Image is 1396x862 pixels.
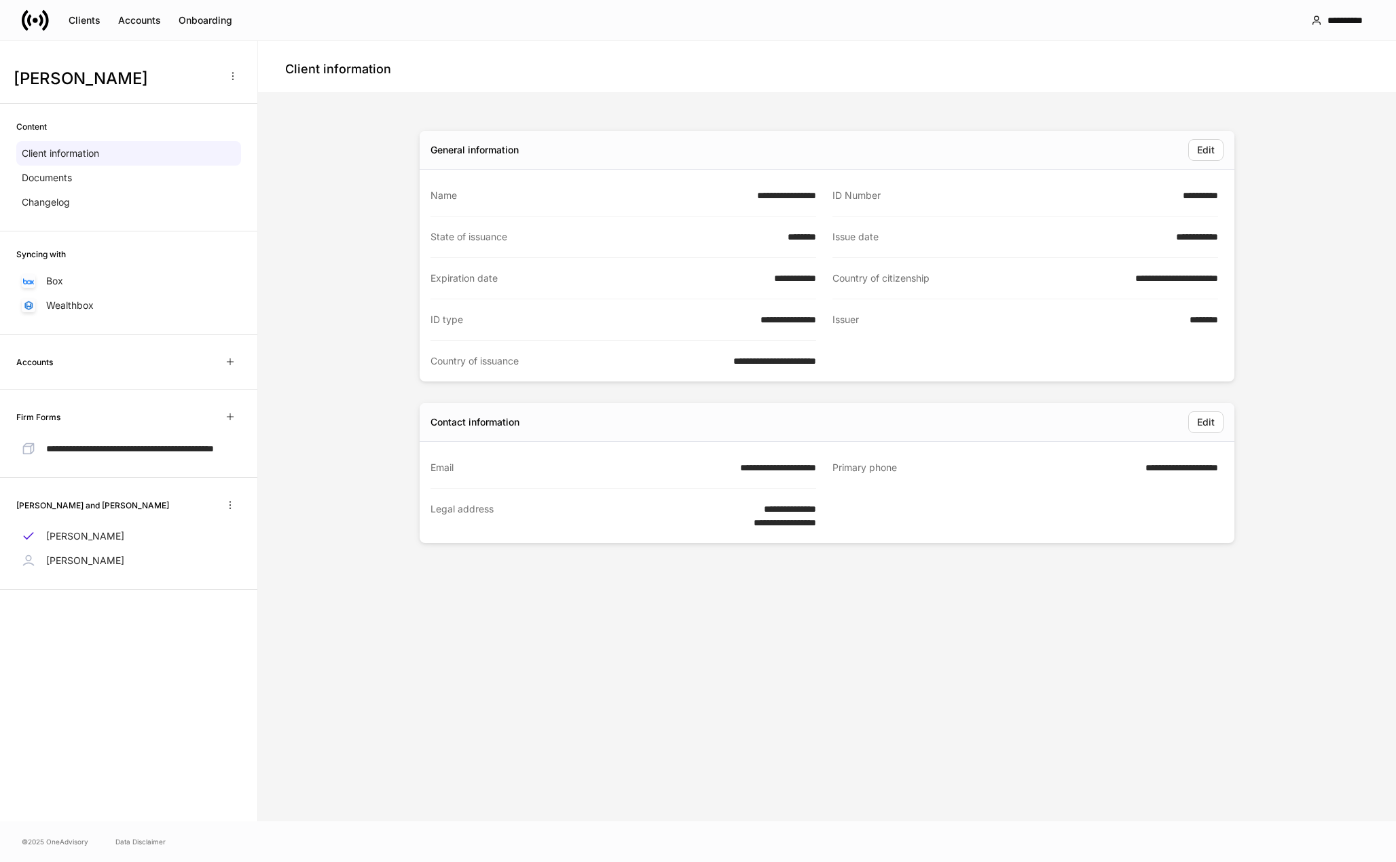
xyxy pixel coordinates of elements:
[832,230,1168,244] div: Issue date
[16,120,47,133] h6: Content
[16,356,53,369] h6: Accounts
[16,141,241,166] a: Client information
[22,195,70,209] p: Changelog
[832,461,1137,475] div: Primary phone
[430,415,519,429] div: Contact information
[16,499,169,512] h6: [PERSON_NAME] and [PERSON_NAME]
[46,299,94,312] p: Wealthbox
[115,836,166,847] a: Data Disclaimer
[16,293,241,318] a: Wealthbox
[285,61,391,77] h4: Client information
[16,269,241,293] a: Box
[16,166,241,190] a: Documents
[1188,411,1224,433] button: Edit
[1197,143,1215,157] div: Edit
[22,147,99,160] p: Client information
[16,190,241,214] a: Changelog
[109,10,170,31] button: Accounts
[430,354,725,368] div: Country of issuance
[16,524,241,548] a: [PERSON_NAME]
[430,461,732,474] div: Email
[46,529,124,543] p: [PERSON_NAME]
[832,313,1181,327] div: Issuer
[179,14,232,27] div: Onboarding
[60,10,109,31] button: Clients
[832,271,1127,285] div: Country of citizenship
[430,313,752,326] div: ID type
[22,836,88,847] span: © 2025 OneAdvisory
[118,14,161,27] div: Accounts
[1197,415,1215,429] div: Edit
[22,171,72,185] p: Documents
[430,230,779,244] div: State of issuance
[16,548,241,573] a: [PERSON_NAME]
[16,248,66,261] h6: Syncing with
[23,278,34,284] img: oYqM9ojoZLfzCHUefNbBcWHcyDPbQKagtYciMC8pFl3iZXy3dU33Uwy+706y+0q2uJ1ghNQf2OIHrSh50tUd9HaB5oMc62p0G...
[46,274,63,288] p: Box
[430,271,766,285] div: Expiration date
[430,143,519,157] div: General information
[170,10,241,31] button: Onboarding
[1188,139,1224,161] button: Edit
[14,68,217,90] h3: [PERSON_NAME]
[69,14,100,27] div: Clients
[832,189,1175,202] div: ID Number
[430,189,749,202] div: Name
[430,502,746,529] div: Legal address
[46,554,124,567] p: [PERSON_NAME]
[16,411,60,424] h6: Firm Forms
